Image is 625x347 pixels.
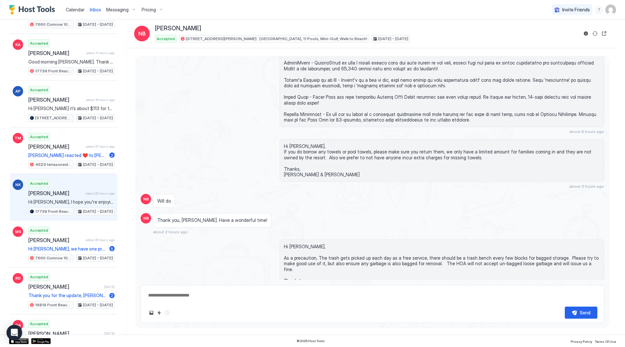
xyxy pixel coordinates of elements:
[104,331,115,336] span: [DATE]
[28,246,107,252] span: Hi [PERSON_NAME], we have one property located in [US_STATE]. Here's the property link [URL][DOMA...
[138,30,146,37] span: NB
[157,36,175,42] span: Accepted
[569,184,604,189] span: about 3 hours ago
[28,143,83,150] span: [PERSON_NAME]
[35,22,72,27] span: 7660 Comrow 101 · Windsor Hills [PERSON_NAME]’s Dream Home, 2mi to Disney!
[66,6,85,13] a: Calendar
[35,209,72,214] span: 17739 Front Beach 506w v2 · [GEOGRAPHIC_DATA], Beachfront, [GEOGRAPHIC_DATA], [GEOGRAPHIC_DATA]!
[90,6,101,13] a: Inbox
[111,153,113,158] span: 2
[35,115,72,121] span: [STREET_ADDRESS][PERSON_NAME] · [GEOGRAPHIC_DATA], 11 Pools, Mini-Golf, Walk to Beach!
[605,5,616,15] div: User profile
[28,59,115,65] span: Good morning [PERSON_NAME]. Thank you for sharing your feedback. We’re so glad you enjoyed the lo...
[28,96,83,103] span: [PERSON_NAME]
[30,181,48,186] span: Accepted
[86,98,115,102] span: about 18 hours ago
[155,25,201,32] span: [PERSON_NAME]
[562,7,590,13] span: Invite Friends
[86,238,115,242] span: about 23 hours ago
[186,36,367,42] span: [STREET_ADDRESS][PERSON_NAME] · [GEOGRAPHIC_DATA], 11 Pools, Mini-Golf, Walk to Beach!
[31,338,51,344] a: Google Play Store
[30,321,48,327] span: Accepted
[90,7,101,12] span: Inbox
[297,339,325,343] span: © 2025 Host Tools
[9,338,29,344] a: App Store
[28,152,107,158] span: [PERSON_NAME] reacted ❤️ to [PERSON_NAME]’s message "Thank you.....good to hear we will definitel...
[35,68,72,74] span: 17739 Front Beach 506w v2 · [GEOGRAPHIC_DATA], Beachfront, [GEOGRAPHIC_DATA], [GEOGRAPHIC_DATA]!
[28,106,115,111] span: Hi [PERSON_NAME] it’s about $113 for the extra day extension.
[83,255,113,261] span: [DATE] - [DATE]
[591,30,599,37] button: Sync reservation
[111,246,113,251] span: 5
[7,325,22,340] div: Open Intercom Messenger
[571,340,592,343] span: Privacy Policy
[86,144,115,149] span: about 21 hours ago
[35,302,72,308] span: 16819 Front Beach 2713 · Luxury Beachfront, 3 Pools/Spas, Walk to [GEOGRAPHIC_DATA]
[83,302,113,308] span: [DATE] - [DATE]
[28,293,107,298] span: Thank you for the update, [PERSON_NAME]. I look forward to your stay!
[83,68,113,74] span: [DATE] - [DATE]
[28,237,83,243] span: [PERSON_NAME]
[83,209,113,214] span: [DATE] - [DATE]
[30,134,48,140] span: Accepted
[378,36,408,42] span: [DATE] - [DATE]
[15,229,21,235] span: MS
[106,7,129,13] span: Messaging
[15,322,21,328] span: DA
[143,196,149,202] span: NB
[153,229,188,234] span: about 2 hours ago
[15,182,21,188] span: NK
[83,22,113,27] span: [DATE] - [DATE]
[83,162,113,167] span: [DATE] - [DATE]
[30,87,48,93] span: Accepted
[571,338,592,344] a: Privacy Policy
[28,190,83,196] span: [PERSON_NAME]
[595,338,616,344] a: Terms Of Use
[30,274,48,280] span: Accepted
[86,51,115,55] span: about 11 hours ago
[157,198,171,204] span: Will do
[15,88,21,94] span: AP
[9,5,58,15] a: Host Tools Logo
[15,42,21,48] span: KA
[284,143,600,178] span: Hi [PERSON_NAME], If you do borrow any towels or pool towels, please make sure you return them, w...
[15,275,21,281] span: RD
[600,30,608,37] button: Open reservation
[147,309,155,317] button: Upload image
[111,293,113,298] span: 2
[569,129,604,134] span: about 8 hours ago
[28,283,102,290] span: [PERSON_NAME]
[104,285,115,289] span: [DATE]
[595,6,603,14] div: menu
[28,199,115,205] span: Hi [PERSON_NAME], I hope you're enjoying planning your upcoming stay with us! I wanted to let you...
[142,7,156,13] span: Pricing
[582,30,590,37] button: Reservation information
[595,340,616,343] span: Terms Of Use
[35,255,72,261] span: 7660 Comrow 101 · Windsor Hills [PERSON_NAME]’s Dream Home, 2mi to Disney!
[28,50,84,56] span: [PERSON_NAME]
[157,217,267,223] span: Thank you, [PERSON_NAME]. Have a wonderful time!
[86,191,115,195] span: about 22 hours ago
[580,309,590,316] div: Send
[83,115,113,121] span: [DATE] - [DATE]
[66,7,85,12] span: Calendar
[28,330,102,337] span: [PERSON_NAME]
[284,244,600,289] span: Hi [PERSON_NAME], As a precaution, The trash gets picked up each day as a free service, there sho...
[30,40,48,46] span: Accepted
[35,162,72,167] span: 4623 terrasonesta · Solterra Luxury [GEOGRAPHIC_DATA] w/View, near [GEOGRAPHIC_DATA]!
[143,215,149,221] span: NB
[15,135,21,141] span: TM
[30,227,48,233] span: Accepted
[565,307,597,319] button: Send
[155,309,163,317] button: Quick reply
